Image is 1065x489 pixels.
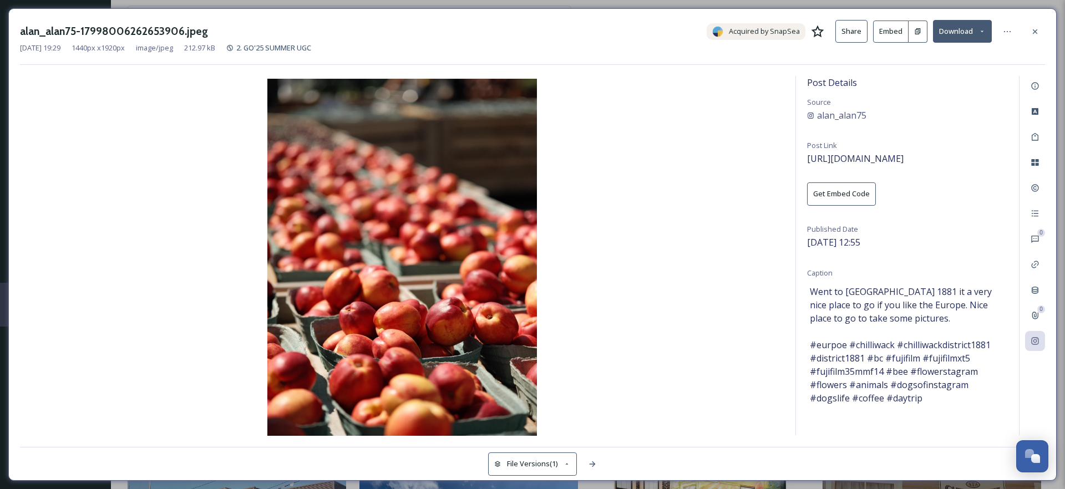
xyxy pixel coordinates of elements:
button: Open Chat [1016,440,1048,472]
span: [URL][DOMAIN_NAME] [807,152,904,165]
a: alan_alan75 [807,109,1008,122]
span: Caption [807,268,833,278]
span: Published Date [807,224,858,234]
span: [DATE] 19:29 [20,43,60,53]
span: 212.97 kB [184,43,215,53]
span: Acquired by SnapSea [729,26,800,37]
span: image/jpeg [136,43,173,53]
button: File Versions(1) [488,452,577,475]
div: 0 [1037,305,1045,313]
img: snapsea-logo.png [712,26,723,37]
a: [URL][DOMAIN_NAME] [807,154,904,164]
div: 0 [1037,229,1045,237]
span: Source [807,97,831,107]
span: Post Details [807,77,857,89]
span: 2. GO'25 SUMMER UGC [236,43,311,53]
h3: alan_alan75-17998006262653906.jpeg [20,23,208,39]
button: Get Embed Code [807,182,876,205]
img: alan_alan75-17998006262653906.jpeg [20,79,784,438]
span: Went to [GEOGRAPHIC_DATA] 1881 it a very nice place to go if you like the Europe. Nice place to g... [810,285,1005,405]
span: alan_alan75 [817,109,866,122]
span: 1440 px x 1920 px [72,43,125,53]
button: Embed [873,21,909,43]
span: [DATE] 12:55 [807,236,860,248]
button: Share [835,20,868,43]
button: Download [933,20,992,43]
span: Post Link [807,140,837,150]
